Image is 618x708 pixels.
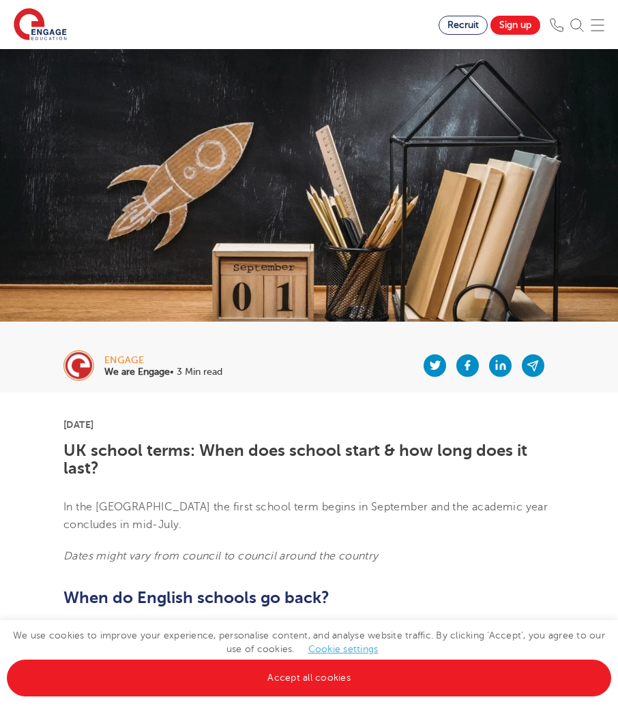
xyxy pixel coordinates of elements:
h1: UK school terms: When does school start & how long does it last? [63,442,555,478]
span: We use cookies to improve your experience, personalise content, and analyse website traffic. By c... [7,630,611,683]
span: In the [GEOGRAPHIC_DATA] the first school term begins in September and the academic year conclude... [63,501,548,531]
a: Recruit [439,16,488,35]
p: • 3 Min read [104,367,222,377]
a: Accept all cookies [7,660,611,696]
img: Search [570,18,584,32]
div: engage [104,356,222,365]
h2: When do English schools go back? [63,586,555,609]
img: Mobile Menu [591,18,604,32]
a: Sign up [490,16,540,35]
a: Cookie settings [308,644,379,654]
b: We are Engage [104,367,170,377]
em: Dates might vary from council to council around the country [63,550,379,562]
p: [DATE] [63,420,555,429]
img: Engage Education [14,8,67,42]
img: Phone [550,18,563,32]
span: Recruit [447,20,479,30]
